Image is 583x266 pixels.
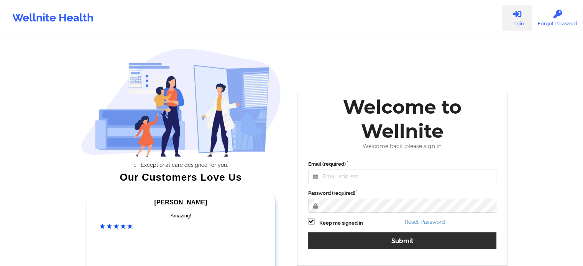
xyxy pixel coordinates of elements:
img: wellnite-auth-hero_200.c722682e.png [81,48,281,157]
label: Email (required) [308,160,497,168]
button: Submit [308,232,497,249]
span: [PERSON_NAME] [154,199,207,206]
a: Login [502,5,532,31]
div: Amazing! [100,212,262,220]
label: Keep me signed in [319,219,363,227]
input: Email address [308,170,497,184]
li: Exceptional care designed for you. [88,162,281,168]
div: Welcome back, please sign in [303,143,502,150]
div: Our Customers Love Us [81,173,281,181]
div: Welcome to Wellnite [303,95,502,143]
a: Forgot Password [532,5,583,31]
label: Password (required) [308,189,497,197]
a: Reset Password [405,219,445,225]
